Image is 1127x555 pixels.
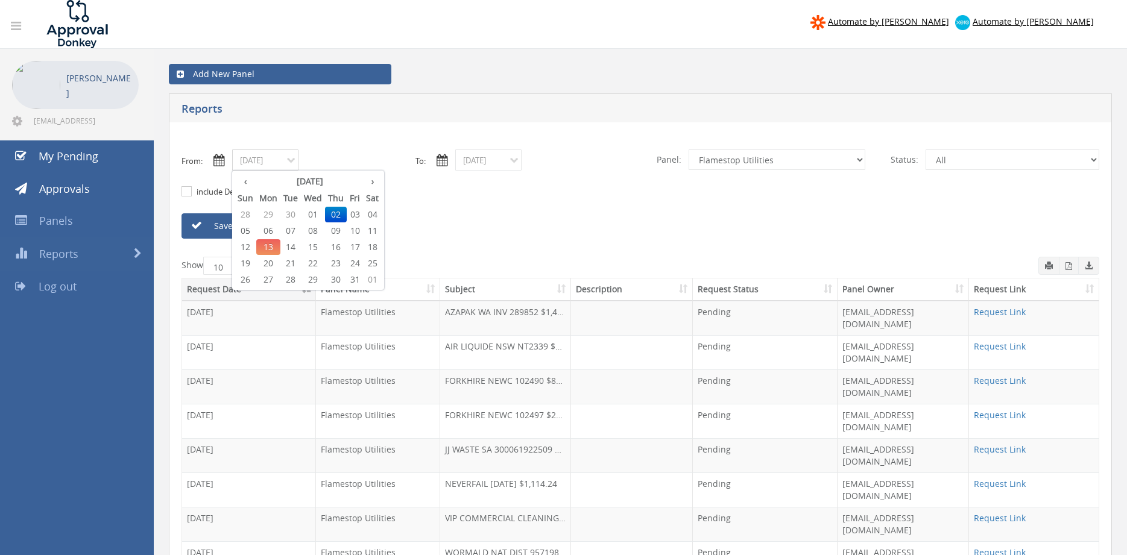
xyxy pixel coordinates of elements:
img: xero-logo.png [955,15,970,30]
td: NEVERFAIL [DATE] $1,114.24 [440,472,571,507]
td: [EMAIL_ADDRESS][DOMAIN_NAME] [838,301,969,335]
th: Wed [301,190,325,207]
span: 29 [301,272,325,287]
td: Flamestop Utilities [316,301,440,335]
td: AZAPAK WA INV 289852 $1,408.84 [440,301,571,335]
a: Save [182,213,320,239]
a: Request Link [974,375,1026,386]
th: Request Link: activate to sort column ascending [969,278,1099,301]
h5: Reports [182,103,826,118]
td: Pending [693,472,838,507]
td: [EMAIL_ADDRESS][DOMAIN_NAME] [838,507,969,541]
span: 02 [325,207,347,222]
span: 17 [347,239,363,255]
span: Panels [39,213,73,228]
td: [DATE] [182,507,316,541]
td: Flamestop Utilities [316,335,440,369]
span: 30 [280,207,301,222]
span: 10 [347,223,363,239]
a: Request Link [974,444,1026,455]
td: Pending [693,369,838,404]
a: Request Link [974,306,1026,318]
span: 25 [363,256,382,271]
span: 05 [235,223,256,239]
td: [EMAIL_ADDRESS][DOMAIN_NAME] [838,438,969,472]
a: Request Link [974,512,1026,524]
span: 12 [235,239,256,255]
td: [DATE] [182,369,316,404]
span: 01 [363,272,382,287]
span: Automate by [PERSON_NAME] [973,16,1094,27]
th: Mon [256,190,280,207]
td: FORKHIRE NEWC 102497 $220.00 [440,404,571,438]
span: 07 [280,223,301,239]
td: [EMAIL_ADDRESS][DOMAIN_NAME] [838,369,969,404]
span: 09 [325,223,347,239]
td: FORKHIRE NEWC 102490 $843.70 [440,369,571,404]
span: 30 [325,272,347,287]
td: Pending [693,507,838,541]
td: Flamestop Utilities [316,472,440,507]
label: Show entries [182,257,277,275]
td: Flamestop Utilities [316,404,440,438]
span: 01 [301,207,325,222]
th: Request Status: activate to sort column ascending [693,278,838,301]
span: 14 [280,239,301,255]
th: [DATE] [256,173,363,190]
span: 23 [325,256,347,271]
td: Flamestop Utilities [316,369,440,404]
span: 21 [280,256,301,271]
td: Pending [693,335,838,369]
td: [EMAIL_ADDRESS][DOMAIN_NAME] [838,404,969,438]
label: To: [415,155,426,167]
label: include Description [194,186,265,198]
span: Approvals [39,181,90,196]
a: Request Link [974,409,1026,421]
td: Flamestop Utilities [316,438,440,472]
span: 06 [256,223,280,239]
td: Pending [693,404,838,438]
span: 22 [301,256,325,271]
th: Sat [363,190,382,207]
a: Request Link [974,340,1026,352]
span: 18 [363,239,382,255]
th: Thu [325,190,347,207]
span: [EMAIL_ADDRESS][DOMAIN_NAME] [34,116,136,125]
span: 31 [347,272,363,287]
span: 20 [256,256,280,271]
p: [PERSON_NAME] [66,71,133,101]
td: AIR LIQUIDE NSW NT2339 $1,263.80 [440,335,571,369]
span: 16 [325,239,347,255]
td: Pending [693,438,838,472]
th: Description: activate to sort column ascending [571,278,693,301]
th: Subject: activate to sort column ascending [440,278,571,301]
td: [DATE] [182,472,316,507]
th: Request Date: activate to sort column descending [182,278,316,301]
span: 29 [256,207,280,222]
span: 28 [280,272,301,287]
a: Add New Panel [169,64,391,84]
span: 04 [363,207,382,222]
span: 11 [363,223,382,239]
td: [DATE] [182,404,316,438]
th: Sun [235,190,256,207]
th: Panel Owner: activate to sort column ascending [838,278,969,301]
span: 19 [235,256,256,271]
td: [DATE] [182,438,316,472]
span: Reports [39,246,78,261]
span: 15 [301,239,325,255]
td: VIP COMMERCIAL CLEANING WA 4446 $411.84 [440,507,571,541]
td: [EMAIL_ADDRESS][DOMAIN_NAME] [838,335,969,369]
th: Tue [280,190,301,207]
label: From: [182,155,203,167]
span: 24 [347,256,363,271]
td: Pending [693,301,838,335]
select: Showentries [203,257,248,275]
span: 28 [235,207,256,222]
span: 08 [301,223,325,239]
span: Status: [883,149,926,170]
th: ‹ [235,173,256,190]
span: My Pending [39,149,98,163]
th: › [363,173,382,190]
td: [DATE] [182,335,316,369]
